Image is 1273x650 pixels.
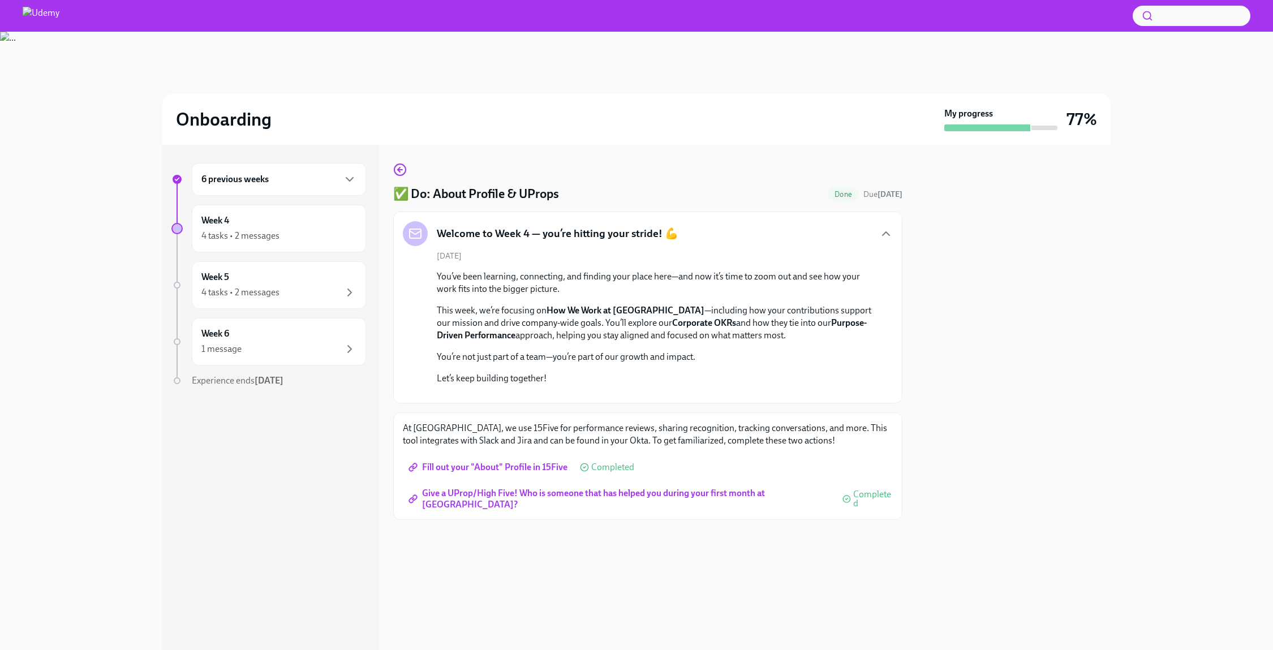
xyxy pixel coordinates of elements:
span: Done [828,190,859,199]
span: Due [863,190,902,199]
div: 6 previous weeks [192,163,366,196]
a: Week 54 tasks • 2 messages [171,261,366,309]
div: 1 message [201,343,242,355]
h2: Onboarding [176,108,272,131]
h4: ✅ Do: About Profile & UProps [393,186,559,203]
strong: How We Work at [GEOGRAPHIC_DATA] [547,305,704,316]
p: At [GEOGRAPHIC_DATA], we use 15Five for performance reviews, sharing recognition, tracking conver... [403,422,893,447]
a: Week 44 tasks • 2 messages [171,205,366,252]
a: Week 61 message [171,318,366,365]
h5: Welcome to Week 4 — you’re hitting your stride! 💪 [437,226,678,241]
strong: [DATE] [878,190,902,199]
span: Fill out your "About" Profile in 15Five [411,462,567,473]
h6: 6 previous weeks [201,173,269,186]
strong: My progress [944,107,993,120]
h6: Week 6 [201,328,229,340]
span: Experience ends [192,375,283,386]
span: Give a UProp/High Five! Who is someone that has helped you during your first month at [GEOGRAPHIC... [411,493,830,505]
h6: Week 4 [201,214,229,227]
a: Fill out your "About" Profile in 15Five [403,456,575,479]
span: Completed [591,463,634,472]
strong: [DATE] [255,375,283,386]
strong: Corporate OKRs [672,317,736,328]
p: Let’s keep building together! [437,372,875,385]
span: [DATE] [437,251,462,261]
p: This week, we’re focusing on —including how your contributions support our mission and drive comp... [437,304,875,342]
h3: 77% [1066,109,1097,130]
p: You’ve been learning, connecting, and finding your place here—and now it’s time to zoom out and s... [437,270,875,295]
img: Udemy [23,7,59,25]
h6: Week 5 [201,271,229,283]
a: Give a UProp/High Five! Who is someone that has helped you during your first month at [GEOGRAPHIC... [403,488,838,510]
div: 4 tasks • 2 messages [201,230,279,242]
span: September 6th, 2025 08:00 [863,189,902,200]
div: 4 tasks • 2 messages [201,286,279,299]
p: You’re not just part of a team—you’re part of our growth and impact. [437,351,875,363]
span: Completed [853,490,893,508]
